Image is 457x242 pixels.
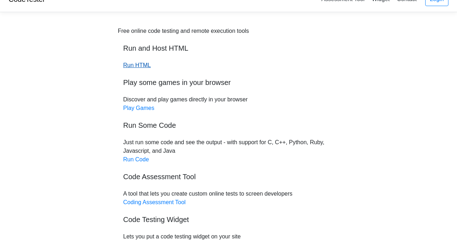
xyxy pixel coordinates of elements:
[123,156,149,162] a: Run Code
[123,62,151,68] a: Run HTML
[123,199,186,205] a: Coding Assessment Tool
[123,44,334,52] h5: Run and Host HTML
[123,121,334,130] h5: Run Some Code
[118,27,249,35] div: Free online code testing and remote execution tools
[123,172,334,181] h5: Code Assessment Tool
[123,215,334,224] h5: Code Testing Widget
[123,105,154,111] a: Play Games
[123,78,334,87] h5: Play some games in your browser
